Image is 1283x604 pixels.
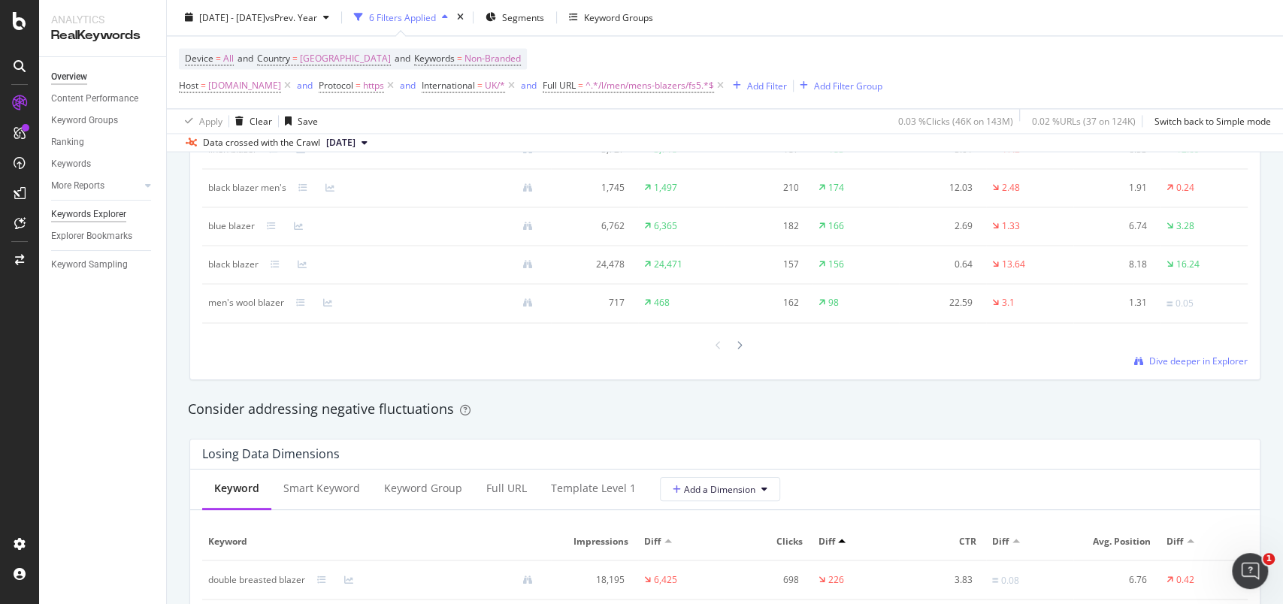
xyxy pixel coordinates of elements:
[578,80,583,92] span: =
[326,137,356,150] span: 2025 Mar. 8th
[644,534,661,548] span: Diff
[1079,572,1147,586] div: 6.76
[208,258,259,271] div: black blazer
[654,219,677,233] div: 6,365
[201,80,206,92] span: =
[51,178,141,194] a: More Reports
[1176,219,1194,233] div: 3.28
[502,11,544,24] span: Segments
[654,181,677,195] div: 1,497
[185,53,213,65] span: Device
[1079,534,1151,548] span: Avg. Position
[297,79,313,93] button: and
[905,181,973,195] div: 12.03
[216,53,221,65] span: =
[199,115,222,128] div: Apply
[51,134,84,150] div: Ranking
[731,572,798,586] div: 698
[1148,110,1271,134] button: Switch back to Simple mode
[348,6,454,30] button: 6 Filters Applied
[905,296,973,310] div: 22.59
[1232,553,1268,589] iframe: Intercom live chat
[1154,115,1271,128] div: Switch back to Simple mode
[363,76,384,97] span: https
[188,400,1262,419] div: Consider addressing negative fluctuations
[384,481,462,496] div: Keyword Group
[214,481,259,496] div: Keyword
[51,134,156,150] a: Ranking
[1176,258,1200,271] div: 16.24
[828,572,843,586] div: 226
[51,91,138,107] div: Content Performance
[557,534,628,548] span: Impressions
[654,296,670,310] div: 468
[179,110,222,134] button: Apply
[1079,219,1147,233] div: 6.74
[51,156,156,172] a: Keywords
[521,79,537,93] button: and
[992,578,998,582] img: Equal
[828,219,843,233] div: 166
[1002,296,1015,310] div: 3.1
[464,49,521,70] span: Non-Branded
[51,113,118,128] div: Keyword Groups
[300,49,391,70] span: [GEOGRAPHIC_DATA]
[179,80,198,92] span: Host
[208,219,255,233] div: blue blazer
[51,207,156,222] a: Keywords Explorer
[1001,573,1019,587] div: 0.08
[660,477,780,501] button: Add a Dimension
[179,6,335,30] button: [DATE] - [DATE]vsPrev. Year
[395,53,410,65] span: and
[905,572,973,586] div: 3.83
[1176,572,1194,586] div: 0.42
[1149,355,1248,367] span: Dive deeper in Explorer
[51,257,156,273] a: Keyword Sampling
[1032,115,1136,128] div: 0.02 % URLs ( 37 on 124K )
[586,76,714,97] span: ^.*/l/men/mens-blazers/fs5.*$
[828,258,843,271] div: 156
[51,69,87,85] div: Overview
[654,258,682,271] div: 24,471
[250,115,272,128] div: Clear
[400,79,416,93] button: and
[794,77,882,95] button: Add Filter Group
[51,257,128,273] div: Keyword Sampling
[818,534,834,548] span: Diff
[1176,297,1194,310] div: 0.05
[202,446,340,461] div: Losing Data Dimensions
[557,181,625,195] div: 1,745
[454,11,467,26] div: times
[557,296,625,310] div: 717
[486,481,527,496] div: Full URL
[422,80,475,92] span: International
[992,534,1009,548] span: Diff
[1079,181,1147,195] div: 1.91
[521,80,537,92] div: and
[320,134,374,153] button: [DATE]
[551,481,636,496] div: Template Level 1
[557,572,625,586] div: 18,195
[727,77,787,95] button: Add Filter
[319,80,353,92] span: Protocol
[292,53,298,65] span: =
[563,6,659,30] button: Keyword Groups
[208,181,286,195] div: black blazer men's
[477,80,483,92] span: =
[905,534,976,548] span: CTR
[673,483,755,496] span: Add a Dimension
[747,80,787,92] div: Add Filter
[369,11,436,24] div: 6 Filters Applied
[731,534,802,548] span: Clicks
[1167,534,1183,548] span: Diff
[1134,355,1248,367] a: Dive deeper in Explorer
[51,207,126,222] div: Keywords Explorer
[828,296,838,310] div: 98
[731,181,798,195] div: 210
[1176,181,1194,195] div: 0.24
[400,80,416,92] div: and
[480,6,550,30] button: Segments
[1263,553,1275,565] span: 1
[208,76,281,97] span: [DOMAIN_NAME]
[51,113,156,128] a: Keyword Groups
